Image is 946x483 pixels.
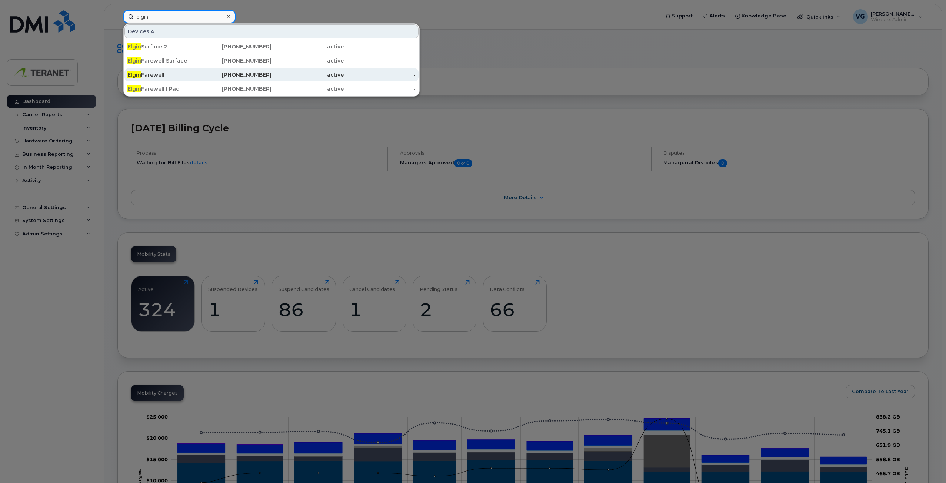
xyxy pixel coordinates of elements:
div: Farewell I Pad [127,85,200,93]
a: ElginFarewell[PHONE_NUMBER]active- [124,68,419,81]
div: Farewell Surface [127,57,200,64]
div: [PHONE_NUMBER] [200,85,272,93]
div: active [272,43,344,50]
a: ElginSurface 2[PHONE_NUMBER]active- [124,40,419,53]
div: Farewell [127,71,200,78]
a: ElginFarewell Surface[PHONE_NUMBER]active- [124,54,419,67]
span: Elgin [127,85,141,92]
a: ElginFarewell I Pad[PHONE_NUMBER]active- [124,82,419,95]
div: active [272,57,344,64]
div: [PHONE_NUMBER] [200,57,272,64]
span: 4 [151,28,154,35]
div: active [272,71,344,78]
div: Surface 2 [127,43,200,50]
div: - [344,85,416,93]
div: active [272,85,344,93]
span: Elgin [127,57,141,64]
div: [PHONE_NUMBER] [200,71,272,78]
div: Devices [124,24,419,38]
div: - [344,71,416,78]
span: Elgin [127,71,141,78]
div: - [344,57,416,64]
div: - [344,43,416,50]
span: Elgin [127,43,141,50]
div: [PHONE_NUMBER] [200,43,272,50]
